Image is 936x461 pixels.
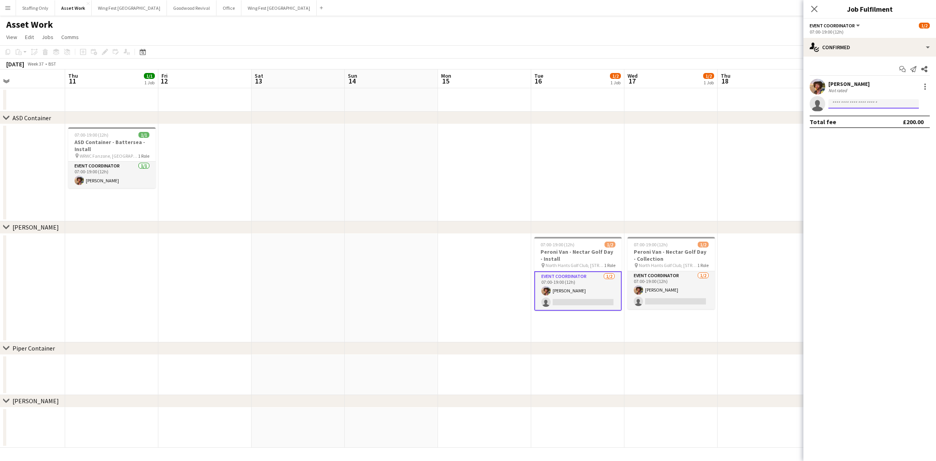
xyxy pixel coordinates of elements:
span: Tue [534,72,543,79]
button: Office [216,0,241,16]
span: 07:00-19:00 (12h) [541,242,574,247]
button: Goodwood Revival [167,0,216,16]
div: ASD Container [12,114,51,122]
a: Comms [58,32,82,42]
div: 1 Job [610,80,620,85]
h3: Peroni Van - Nectar Golf Day - Collection [628,248,715,262]
app-job-card: 07:00-19:00 (12h)1/1ASD Container - Battersea - Install WRWC Fanzone, [GEOGRAPHIC_DATA]1 RoleEven... [68,127,156,188]
span: 14 [347,77,357,85]
span: Sat [255,72,263,79]
span: 1 Role [604,262,615,268]
span: 12 [160,77,168,85]
span: 17 [626,77,638,85]
span: 18 [720,77,730,85]
h3: Peroni Van - Nectar Golf Day - Install [534,248,622,262]
span: 1/1 [138,132,149,138]
span: View [6,34,17,41]
span: 1/2 [610,73,621,79]
span: 11 [67,77,78,85]
div: Total fee [810,118,836,126]
div: £200.00 [903,118,924,126]
span: 15 [440,77,451,85]
app-card-role: Event Coordinator1/107:00-19:00 (12h)[PERSON_NAME] [68,162,156,188]
span: Week 37 [26,61,45,67]
div: Confirmed [803,38,936,57]
button: Asset Work [55,0,92,16]
h3: Job Fulfilment [803,4,936,14]
span: Mon [441,72,451,79]
div: [PERSON_NAME] [828,80,870,87]
div: [DATE] [6,60,24,68]
span: Event Coordinator [810,23,855,28]
span: Fri [161,72,168,79]
span: Jobs [42,34,53,41]
button: Wing Fest [GEOGRAPHIC_DATA] [241,0,317,16]
span: Wed [628,72,638,79]
span: 16 [533,77,543,85]
span: Edit [25,34,34,41]
a: Jobs [39,32,57,42]
span: 1 Role [697,262,709,268]
div: 1 Job [144,80,154,85]
span: North Hants Golf Club, [STREET_ADDRESS] [546,262,604,268]
span: 13 [253,77,263,85]
span: 1/2 [919,23,930,28]
span: North Hants Golf Club, [STREET_ADDRESS] [639,262,697,268]
div: 07:00-19:00 (12h) [810,29,930,35]
span: 07:00-19:00 (12h) [634,242,668,247]
span: 1/1 [144,73,155,79]
app-job-card: 07:00-19:00 (12h)1/2Peroni Van - Nectar Golf Day - Collection North Hants Golf Club, [STREET_ADDR... [628,237,715,309]
span: 07:00-19:00 (12h) [74,132,108,138]
div: 1 Job [704,80,714,85]
div: [PERSON_NAME] [12,397,59,405]
a: View [3,32,20,42]
span: Thu [721,72,730,79]
span: 1/2 [604,242,615,247]
button: Staffing Only [16,0,55,16]
span: Comms [61,34,79,41]
span: Thu [68,72,78,79]
span: Sun [348,72,357,79]
app-job-card: 07:00-19:00 (12h)1/2Peroni Van - Nectar Golf Day - Install North Hants Golf Club, [STREET_ADDRESS... [534,237,622,311]
app-card-role: Event Coordinator1/207:00-19:00 (12h)[PERSON_NAME] [534,271,622,311]
div: Piper Container [12,344,55,352]
button: Event Coordinator [810,23,861,28]
app-card-role: Event Coordinator1/207:00-19:00 (12h)[PERSON_NAME] [628,271,715,309]
div: BST [48,61,56,67]
span: 1/2 [698,242,709,247]
div: Not rated [828,87,849,93]
div: [PERSON_NAME] [12,223,59,231]
h3: ASD Container - Battersea - Install [68,139,156,153]
button: Wing Fest [GEOGRAPHIC_DATA] [92,0,167,16]
span: 1 Role [138,153,149,159]
a: Edit [22,32,37,42]
h1: Asset Work [6,19,53,30]
span: WRWC Fanzone, [GEOGRAPHIC_DATA] [80,153,138,159]
span: 1/2 [703,73,714,79]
